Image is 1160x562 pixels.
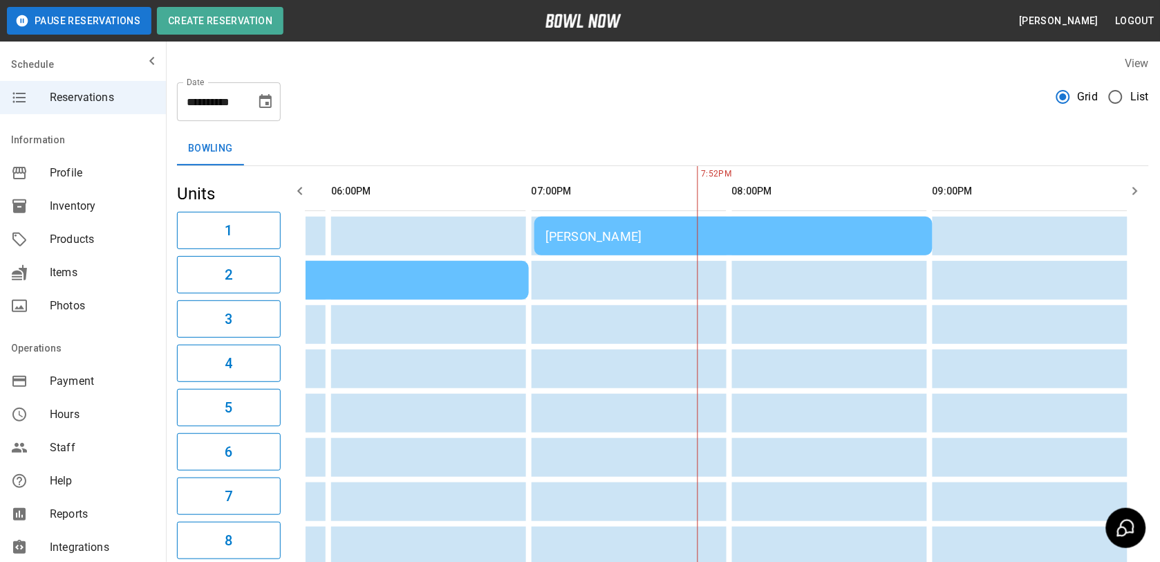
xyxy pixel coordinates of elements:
[177,132,1149,165] div: inventory tabs
[252,88,279,116] button: Choose date, selected date is Sep 25, 2025
[225,352,232,374] h6: 4
[50,231,155,248] span: Products
[177,522,281,559] button: 8
[1130,89,1149,105] span: List
[177,256,281,293] button: 2
[225,397,232,419] h6: 5
[7,7,151,35] button: Pause Reservations
[177,389,281,426] button: 5
[225,485,232,507] h6: 7
[50,165,155,181] span: Profile
[545,14,621,28] img: logo
[50,373,155,390] span: Payment
[177,183,281,205] h5: Units
[225,264,232,286] h6: 2
[1110,8,1160,34] button: Logout
[50,298,155,314] span: Photos
[225,219,232,242] h6: 1
[698,167,701,181] span: 7:52PM
[177,345,281,382] button: 4
[933,172,1128,211] th: 09:00PM
[225,441,232,463] h6: 6
[50,439,155,456] span: Staff
[1078,89,1098,105] span: Grid
[50,89,155,106] span: Reservations
[1013,8,1104,34] button: [PERSON_NAME]
[225,308,232,330] h6: 3
[177,433,281,471] button: 6
[177,212,281,249] button: 1
[177,478,281,515] button: 7
[50,473,155,489] span: Help
[50,198,155,215] span: Inventory
[225,529,232,552] h6: 8
[157,7,283,35] button: Create Reservation
[50,506,155,523] span: Reports
[177,300,281,338] button: 3
[142,272,518,289] div: [PERSON_NAME]
[50,539,155,556] span: Integrations
[545,229,922,244] div: [PERSON_NAME]
[1125,57,1149,70] label: View
[50,264,155,281] span: Items
[177,132,244,165] button: Bowling
[50,406,155,423] span: Hours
